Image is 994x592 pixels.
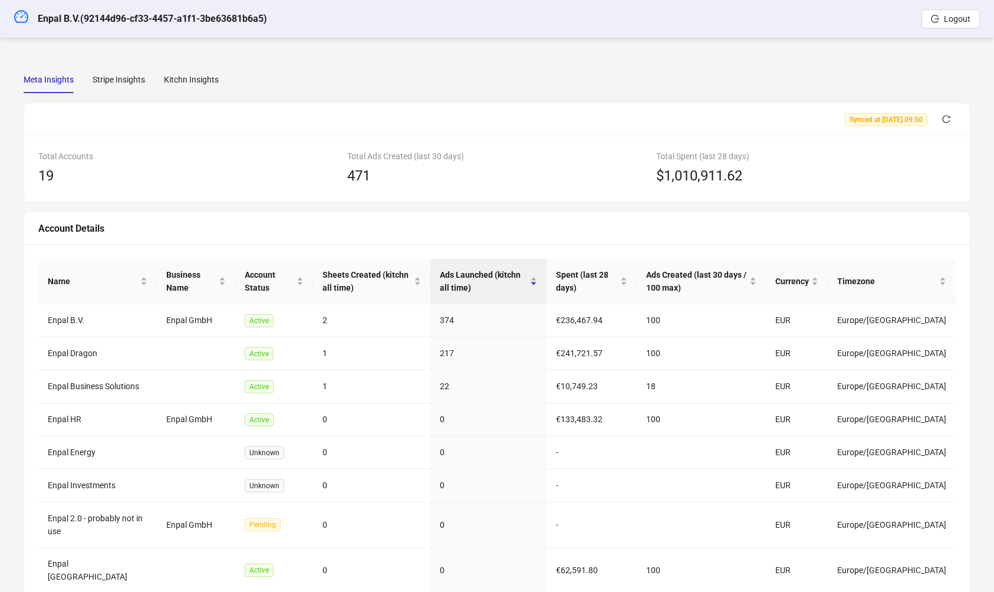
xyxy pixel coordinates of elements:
div: Stripe Insights [93,73,145,86]
td: 0 [430,403,547,436]
th: Sheets Created (kitchn all time) [313,259,430,304]
span: 19 [38,167,54,184]
div: Account Details [38,221,956,236]
span: Sheets Created (kitchn all time) [322,268,412,294]
td: 374 [430,304,547,337]
span: Name [48,275,138,288]
td: - [547,502,637,548]
td: Enpal 2.0 - probably not in use [38,502,157,548]
td: 0 [430,502,547,548]
td: Enpal Business Solutions [38,370,157,403]
td: 100 [637,304,766,337]
span: Pending [245,518,281,531]
td: 1 [313,370,430,403]
td: Europe/[GEOGRAPHIC_DATA] [828,502,956,548]
span: Synced at [DATE] 09:50 [845,113,927,126]
td: 2 [313,304,430,337]
div: Kitchn Insights [164,73,219,86]
span: Active [245,380,274,393]
td: EUR [766,304,828,337]
span: reload [942,115,950,123]
span: Ads Launched (kitchn all time) [440,268,528,294]
td: Enpal HR [38,403,157,436]
td: 18 [637,370,766,403]
td: EUR [766,436,828,469]
td: Enpal GmbH [157,403,235,436]
td: Enpal GmbH [157,502,235,548]
span: Active [245,413,274,426]
span: Active [245,314,274,327]
td: 100 [637,403,766,436]
span: Timezone [837,275,937,288]
td: 217 [430,337,547,370]
td: Europe/[GEOGRAPHIC_DATA] [828,403,956,436]
div: Total Ads Created (last 30 days) [347,150,647,163]
th: Name [38,259,157,304]
div: Total Accounts [38,150,338,163]
td: Europe/[GEOGRAPHIC_DATA] [828,304,956,337]
td: Enpal B.V. [38,304,157,337]
h5: Enpal B.V. ( 92144d96-cf33-4457-a1f1-3be63681b6a5 ) [38,12,267,26]
td: Enpal Energy [38,436,157,469]
td: 0 [430,436,547,469]
td: Europe/[GEOGRAPHIC_DATA] [828,370,956,403]
td: Europe/[GEOGRAPHIC_DATA] [828,436,956,469]
td: €10,749.23 [547,370,637,403]
td: Europe/[GEOGRAPHIC_DATA] [828,337,956,370]
td: 0 [430,469,547,502]
td: Enpal Dragon [38,337,157,370]
span: Account Status [245,268,294,294]
span: dashboard [14,9,28,24]
th: Currency [766,259,828,304]
td: EUR [766,337,828,370]
div: Meta Insights [24,73,74,86]
td: 0 [313,469,430,502]
span: Unknown [245,479,284,492]
span: Unknown [245,446,284,459]
span: logout [931,15,939,23]
span: 471 [347,167,370,184]
td: Enpal Investments [38,469,157,502]
button: Logout [921,9,980,28]
th: Spent (last 28 days) [547,259,637,304]
span: Ads Created (last 30 days / 100 max) [646,268,747,294]
th: Business Name [157,259,235,304]
th: Account Status [235,259,313,304]
th: Ads Launched (kitchn all time) [430,259,547,304]
td: Enpal GmbH [157,304,235,337]
span: $1,010,911.62 [656,165,742,188]
td: €241,721.57 [547,337,637,370]
td: - [547,469,637,502]
td: 0 [313,436,430,469]
td: €133,483.32 [547,403,637,436]
td: 22 [430,370,547,403]
td: EUR [766,469,828,502]
td: Europe/[GEOGRAPHIC_DATA] [828,469,956,502]
td: - [547,436,637,469]
th: Ads Created (last 30 days / 100 max) [637,259,766,304]
div: Total Spent (last 28 days) [656,150,956,163]
span: Business Name [166,268,216,294]
td: EUR [766,502,828,548]
td: €236,467.94 [547,304,637,337]
span: Currency [775,275,809,288]
span: Spent (last 28 days) [556,268,618,294]
td: 1 [313,337,430,370]
td: 0 [313,403,430,436]
span: Active [245,564,274,577]
span: Logout [944,14,970,24]
td: EUR [766,403,828,436]
td: 0 [313,502,430,548]
td: EUR [766,370,828,403]
th: Timezone [828,259,956,304]
span: Active [245,347,274,360]
td: 100 [637,337,766,370]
